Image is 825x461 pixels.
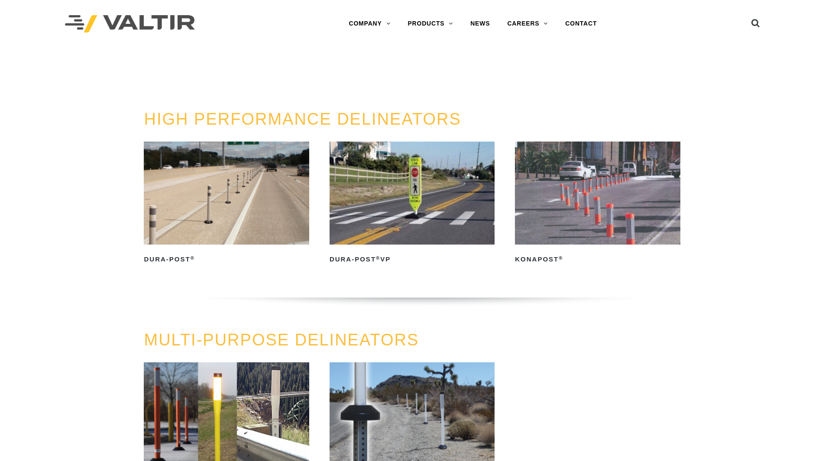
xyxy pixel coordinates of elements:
[144,252,309,266] h2: Dura-Post
[330,252,495,266] h2: Dura-Post VP
[515,142,680,266] a: KonaPost®
[65,15,195,33] img: Valtir
[144,331,419,349] a: MULTI-PURPOSE DELINEATORS
[330,142,495,266] a: Dura-Post®VP
[556,15,605,32] a: CONTACT
[399,15,462,32] a: PRODUCTS
[144,142,309,266] a: Dura-Post®
[144,110,461,128] a: HIGH PERFORMANCE DELINEATORS
[376,255,380,261] sup: ®
[340,15,399,32] a: COMPANY
[462,15,498,32] a: NEWS
[498,15,556,32] a: CAREERS
[191,255,195,261] sup: ®
[515,252,680,266] h2: KonaPost
[559,255,563,261] sup: ®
